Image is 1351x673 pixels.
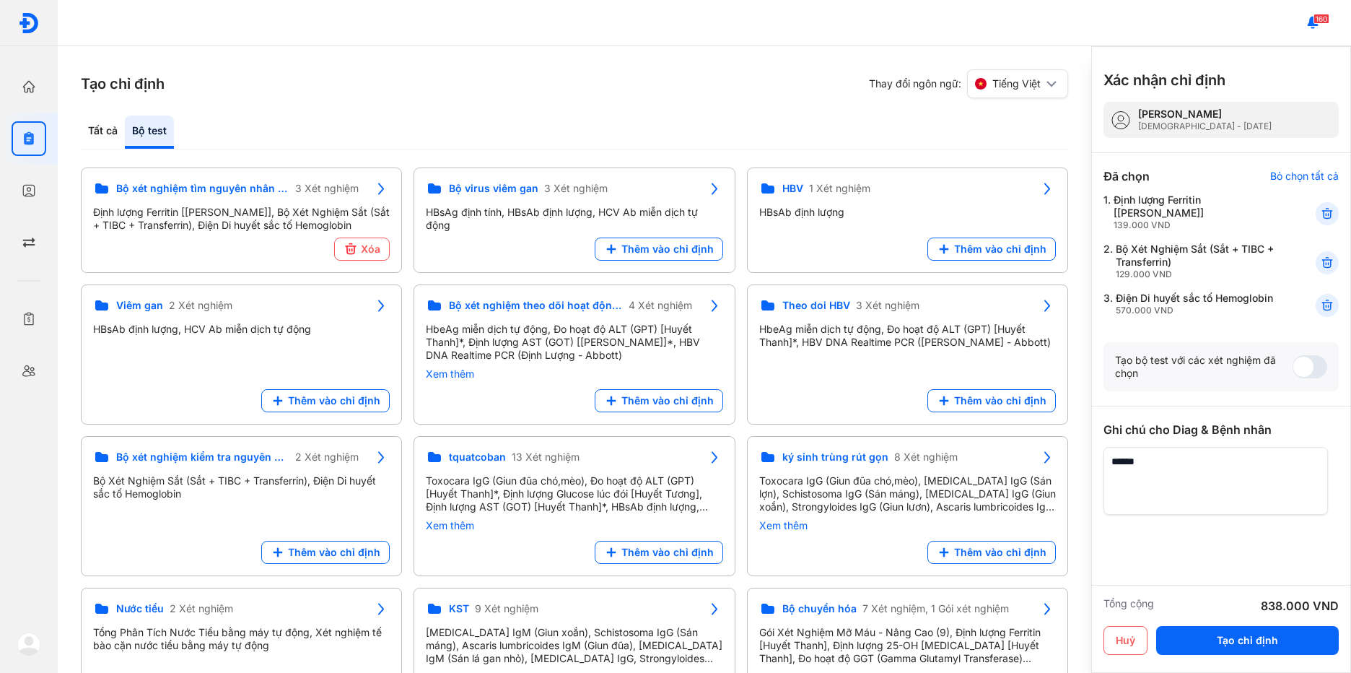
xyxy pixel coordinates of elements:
[782,299,850,312] span: Theo doi HBV
[426,206,722,232] div: HBsAg định tính, HBsAb định lượng, HCV Ab miễn dịch tự động
[1116,305,1273,316] div: 570.000 VND
[1156,626,1339,655] button: Tạo chỉ định
[426,474,722,513] div: Toxocara IgG (Giun đũa chó,mèo), Đo hoạt độ ALT (GPT) [Huyết Thanh]*, Định lượng Glucose lúc đói ...
[927,389,1056,412] button: Thêm vào chỉ định
[862,602,1009,615] span: 7 Xét nghiệm, 1 Gói xét nghiệm
[1103,421,1339,438] div: Ghi chú cho Diag & Bệnh nhân
[1116,292,1273,316] div: Điện Di huyết sắc tố Hemoglobin
[621,546,714,559] span: Thêm vào chỉ định
[782,182,803,195] span: HBV
[1138,108,1272,121] div: [PERSON_NAME]
[759,519,1056,532] div: Xem thêm
[116,451,289,464] span: Bộ xét nghiệm kiểm tra nguyên nhân hồng cầu nhỏ nh
[93,474,390,500] div: Bộ Xét Nghiệm Sắt (Sắt + TIBC + Transferrin), Điện Di huyết sắc tố Hemoglobin
[1103,597,1154,615] div: Tổng cộng
[18,12,40,34] img: logo
[334,238,390,261] button: Xóa
[361,243,380,256] span: Xóa
[595,238,723,261] button: Thêm vào chỉ định
[954,243,1046,256] span: Thêm vào chỉ định
[93,206,390,232] div: Định lượng Ferritin [[PERSON_NAME]], Bộ Xét Nghiệm Sắt (Sắt + TIBC + Transferrin), Điện Di huyết ...
[759,474,1056,513] div: Toxocara IgG (Giun đũa chó,mèo), [MEDICAL_DATA] IgG (Sán lợn), Schistosoma IgG (Sán máng), [MEDIC...
[1114,220,1280,231] div: 139.000 VND
[288,394,380,407] span: Thêm vào chỉ định
[449,299,622,312] span: Bộ xét nghiệm theo dõi hoạt động HBV
[1116,269,1280,280] div: 129.000 VND
[1115,354,1293,380] div: Tạo bộ test với các xét nghiệm đã chọn
[116,602,164,615] span: Nước tiểu
[116,299,163,312] span: Viêm gan
[894,451,958,464] span: 8 Xét nghiệm
[1103,70,1225,90] h3: Xác nhận chỉ định
[856,299,919,312] span: 3 Xét nghiệm
[1313,14,1329,24] span: 160
[759,626,1056,665] div: Gói Xét Nghiệm Mỡ Máu - Nâng Cao (9), Định lượng Ferritin [Huyết Thanh], Định lượng 25-OH [MEDICA...
[449,602,469,615] span: KST
[17,633,40,656] img: logo
[1103,626,1147,655] button: Huỷ
[1103,194,1280,231] div: 1.
[426,368,722,381] div: Xem thêm
[449,451,506,464] span: tquatcoban
[544,182,608,195] span: 3 Xét nghiệm
[1138,121,1272,132] div: [DEMOGRAPHIC_DATA] - [DATE]
[426,626,722,665] div: [MEDICAL_DATA] IgM (Giun xoắn), Schistosoma IgG (Sán máng), Ascaris lumbricoides IgM (Giun đũa), ...
[261,541,390,564] button: Thêm vào chỉ định
[629,299,692,312] span: 4 Xét nghiệm
[1261,597,1339,615] div: 838.000 VND
[116,182,289,195] span: Bộ xét nghiệm tìm nguyên nhân hồng cầu nhỏ nhược s
[295,451,359,464] span: 2 Xét nghiệm
[512,451,580,464] span: 13 Xét nghiệm
[81,116,125,149] div: Tất cả
[475,602,538,615] span: 9 Xét nghiệm
[992,77,1041,90] span: Tiếng Việt
[169,299,232,312] span: 2 Xét nghiệm
[288,546,380,559] span: Thêm vào chỉ định
[927,541,1056,564] button: Thêm vào chỉ định
[125,116,174,149] div: Bộ test
[1103,292,1280,316] div: 3.
[759,206,1056,219] div: HBsAb định lượng
[449,182,538,195] span: Bộ virus viêm gan
[1270,170,1339,183] div: Bỏ chọn tất cả
[1103,243,1280,280] div: 2.
[954,546,1046,559] span: Thêm vào chỉ định
[621,394,714,407] span: Thêm vào chỉ định
[809,182,870,195] span: 1 Xét nghiệm
[261,389,390,412] button: Thêm vào chỉ định
[93,323,390,336] div: HBsAb định lượng, HCV Ab miễn dịch tự động
[426,519,722,532] div: Xem thêm
[426,323,722,362] div: HbeAg miễn dịch tự động, Đo hoạt độ ALT (GPT) [Huyết Thanh]*, Định lượng AST (GOT) [[PERSON_NAME]...
[1116,243,1280,280] div: Bộ Xét Nghiệm Sắt (Sắt + TIBC + Transferrin)
[782,451,888,464] span: ký sinh trùng rút gọn
[869,69,1068,98] div: Thay đổi ngôn ngữ:
[595,541,723,564] button: Thêm vào chỉ định
[782,602,857,615] span: Bộ chuyển hóa
[621,243,714,256] span: Thêm vào chỉ định
[595,389,723,412] button: Thêm vào chỉ định
[93,626,390,652] div: Tổng Phân Tích Nước Tiểu bằng máy tự động, Xét nghiệm tế bào cặn nước tiểu bằng máy tự động
[1114,194,1280,231] div: Định lượng Ferritin [[PERSON_NAME]]
[927,238,1056,261] button: Thêm vào chỉ định
[954,394,1046,407] span: Thêm vào chỉ định
[759,323,1056,349] div: HbeAg miễn dịch tự động, Đo hoạt độ ALT (GPT) [Huyết Thanh]*, HBV DNA Realtime PCR ([PERSON_NAME]...
[295,182,359,195] span: 3 Xét nghiệm
[81,74,165,94] h3: Tạo chỉ định
[1103,168,1150,185] div: Đã chọn
[170,602,233,615] span: 2 Xét nghiệm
